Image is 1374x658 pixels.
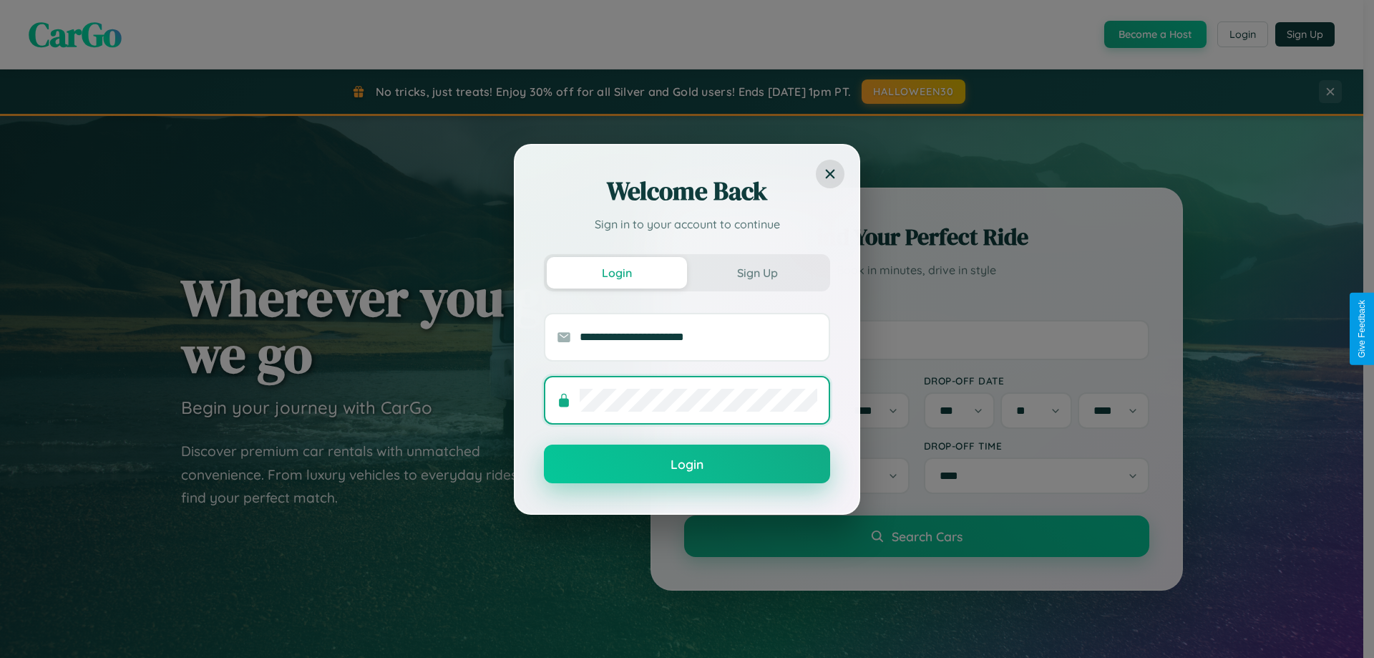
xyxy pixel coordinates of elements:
p: Sign in to your account to continue [544,216,830,233]
button: Login [547,257,687,289]
div: Give Feedback [1357,300,1367,358]
button: Sign Up [687,257,827,289]
h2: Welcome Back [544,174,830,208]
button: Login [544,445,830,483]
